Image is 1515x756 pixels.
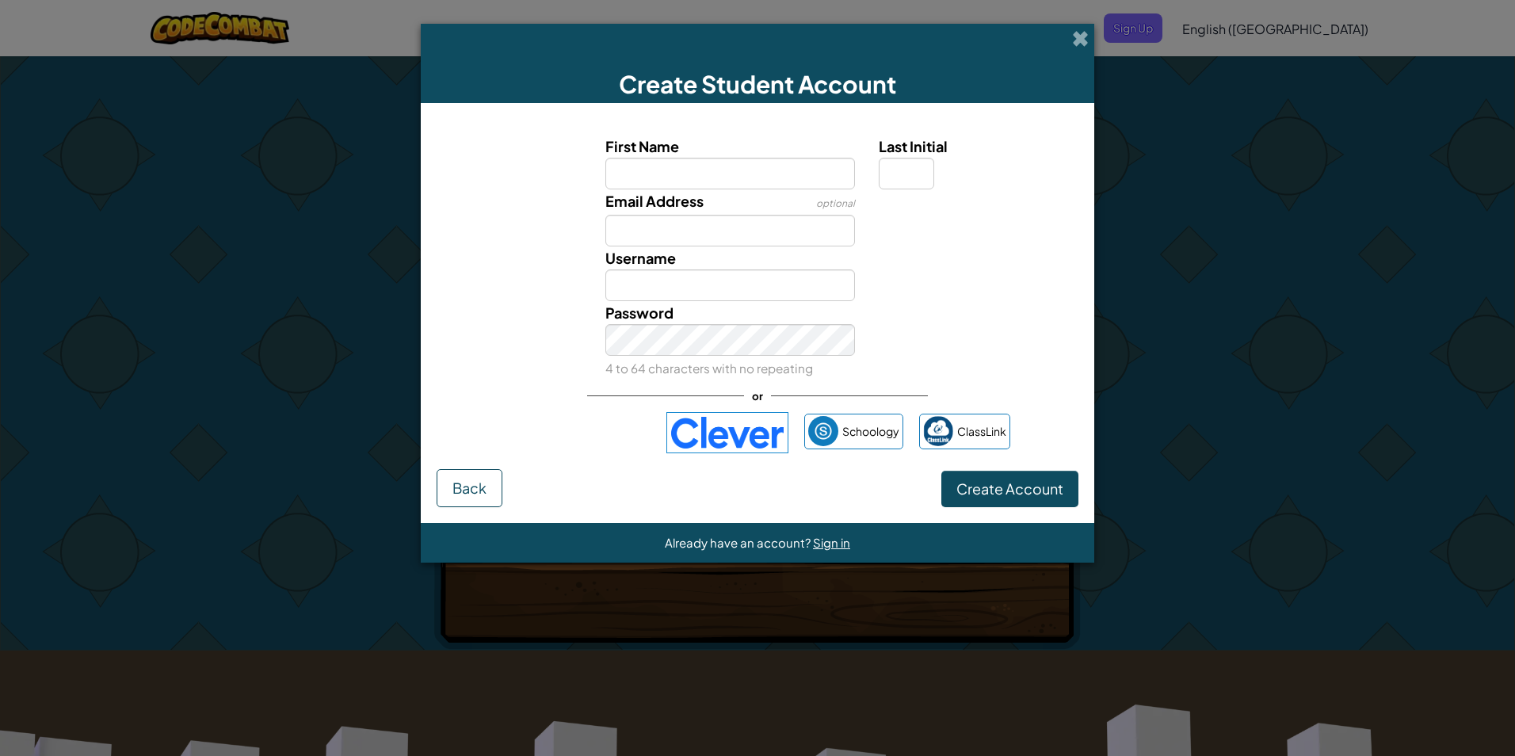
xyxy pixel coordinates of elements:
[957,420,1006,443] span: ClassLink
[879,137,948,155] span: Last Initial
[1189,16,1499,231] iframe: Sign in with Google Dialog
[497,415,658,450] iframe: Sign in with Google Button
[605,249,676,267] span: Username
[452,479,487,497] span: Back
[605,304,674,322] span: Password
[941,471,1078,507] button: Create Account
[437,469,502,507] button: Back
[605,192,704,210] span: Email Address
[816,197,855,209] span: optional
[666,412,788,453] img: clever-logo-blue.png
[665,535,813,550] span: Already have an account?
[813,535,850,550] a: Sign in
[605,137,679,155] span: First Name
[744,384,771,407] span: or
[956,479,1063,498] span: Create Account
[605,361,813,376] small: 4 to 64 characters with no repeating
[808,416,838,446] img: schoology.png
[619,69,896,99] span: Create Student Account
[842,420,899,443] span: Schoology
[923,416,953,446] img: classlink-logo-small.png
